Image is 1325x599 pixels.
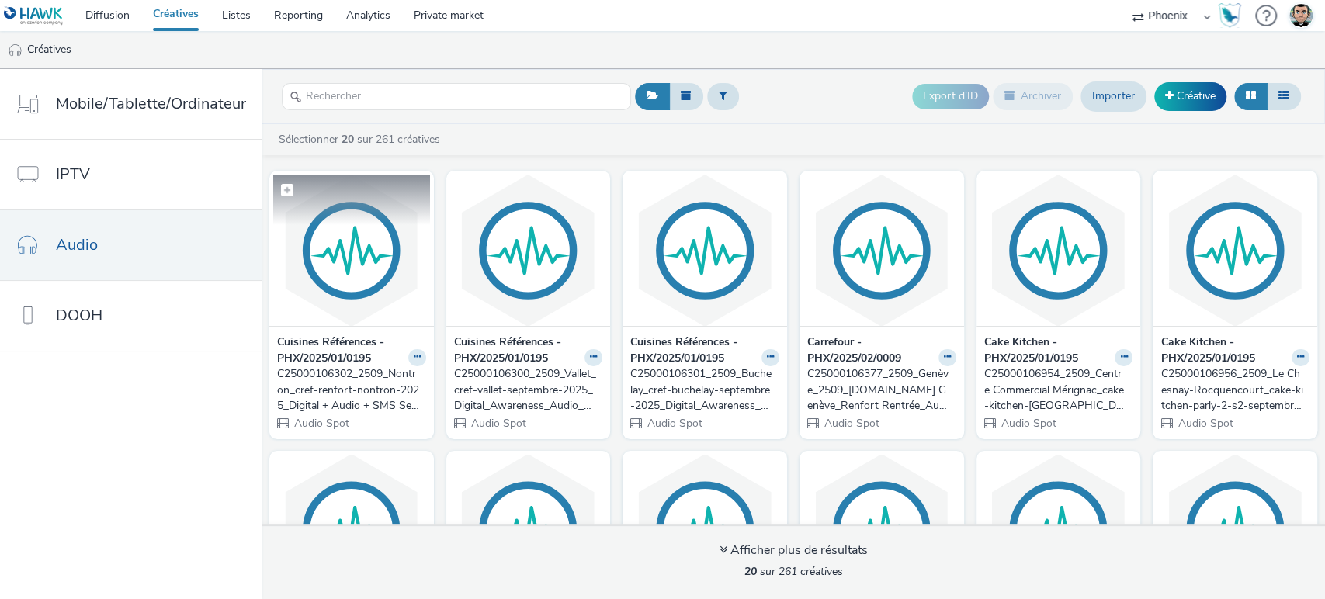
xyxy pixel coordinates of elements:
img: Hawk Academy [1218,3,1241,28]
span: Audio Spot [646,416,702,431]
strong: 20 [342,132,354,147]
a: C25000106302_2509_Nontron_cref-renfort-nontron-2025_Digital + Audio + SMS Septembre_Awareness_Aud... [277,366,426,414]
a: C25000106954_2509_Centre Commercial Mérignac_cake-kitchen-[GEOGRAPHIC_DATA]-[GEOGRAPHIC_DATA]-s2-... [984,366,1133,414]
button: Export d'ID [912,84,989,109]
img: C25000106302_2509_Nontron_cref-renfort-nontron-2025_Digital + Audio + SMS Septembre_Awareness_Aud... [273,175,430,326]
div: C25000106956_2509_Le Chesnay-Rocquencourt_cake-kitchen-parly-2-s2-septembre-2025_CAKE KITCHEN - P... [1160,366,1303,414]
strong: Carrefour - PHX/2025/02/0009 [807,334,935,366]
span: Audio Spot [1176,416,1233,431]
img: C25000106301_2509_Buchelay_cref-buchelay-septembre-2025_Digital_Awareness_Audio_Phoenix_Phoenix_M... [626,175,783,326]
span: Audio Spot [470,416,526,431]
strong: 20 [744,564,757,579]
strong: Cake Kitchen - PHX/2025/01/0195 [1160,334,1288,366]
strong: Cuisines Références - PHX/2025/01/0195 [454,334,581,366]
span: DOOH [56,304,102,327]
input: Rechercher... [282,83,631,110]
div: C25000106301_2509_Buchelay_cref-buchelay-septembre-2025_Digital_Awareness_Audio_Phoenix_Phoenix_M... [630,366,773,414]
div: C25000106954_2509_Centre Commercial Mérignac_cake-kitchen-[GEOGRAPHIC_DATA]-[GEOGRAPHIC_DATA]-s2-... [984,366,1127,414]
a: C25000106301_2509_Buchelay_cref-buchelay-septembre-2025_Digital_Awareness_Audio_Phoenix_Phoenix_M... [630,366,779,414]
button: Grille [1234,83,1268,109]
span: IPTV [56,163,90,185]
span: Audio Spot [293,416,349,431]
img: C25000106300_2509_Vallet_cref-vallet-septembre-2025_Digital_Awareness_Audio_Phoenix_Phoenix_Multi... [450,175,607,326]
div: C25000106302_2509_Nontron_cref-renfort-nontron-2025_Digital + Audio + SMS Septembre_Awareness_Aud... [277,366,420,414]
img: audio [8,43,23,58]
button: Archiver [993,83,1073,109]
div: Afficher plus de résultats [720,542,868,559]
a: Sélectionner sur 261 créatives [277,132,446,147]
a: C25000106956_2509_Le Chesnay-Rocquencourt_cake-kitchen-parly-2-s2-septembre-2025_CAKE KITCHEN - P... [1160,366,1309,414]
strong: Cuisines Références - PHX/2025/01/0195 [630,334,758,366]
img: Thibaut CAVET [1289,4,1313,27]
a: C25000106300_2509_Vallet_cref-vallet-septembre-2025_Digital_Awareness_Audio_Phoenix_Phoenix_Multi... [454,366,603,414]
div: C25000106300_2509_Vallet_cref-vallet-septembre-2025_Digital_Awareness_Audio_Phoenix_Phoenix_Multi... [454,366,597,414]
span: sur 261 créatives [744,564,843,579]
img: undefined Logo [4,6,64,26]
strong: Cuisines Références - PHX/2025/01/0195 [277,334,404,366]
img: C25000106377_2509_Genève_2509_So.bio Genève_Renfort Rentrée_Audio Digital__Awareness_Audio_Phoeni... [803,175,960,326]
a: Hawk Academy [1218,3,1247,28]
span: Audio [56,234,98,256]
img: C25000106954_2509_Centre Commercial Mérignac_cake-kitchen-bordeaux-merignac-s2-2025-septembre_Bor... [980,175,1137,326]
strong: Cake Kitchen - PHX/2025/01/0195 [984,334,1112,366]
a: Importer [1080,81,1146,111]
span: Audio Spot [823,416,879,431]
span: Mobile/Tablette/Ordinateur [56,92,246,115]
div: C25000106377_2509_Genève_2509_[DOMAIN_NAME] Genève_Renfort Rentrée_Audio Digital__Awareness_Audio... [807,366,950,414]
a: C25000106377_2509_Genève_2509_[DOMAIN_NAME] Genève_Renfort Rentrée_Audio Digital__Awareness_Audio... [807,366,956,414]
img: C25000106956_2509_Le Chesnay-Rocquencourt_cake-kitchen-parly-2-s2-septembre-2025_CAKE KITCHEN - P... [1157,175,1313,326]
button: Liste [1267,83,1301,109]
a: Créative [1154,82,1226,110]
span: Audio Spot [1000,416,1056,431]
